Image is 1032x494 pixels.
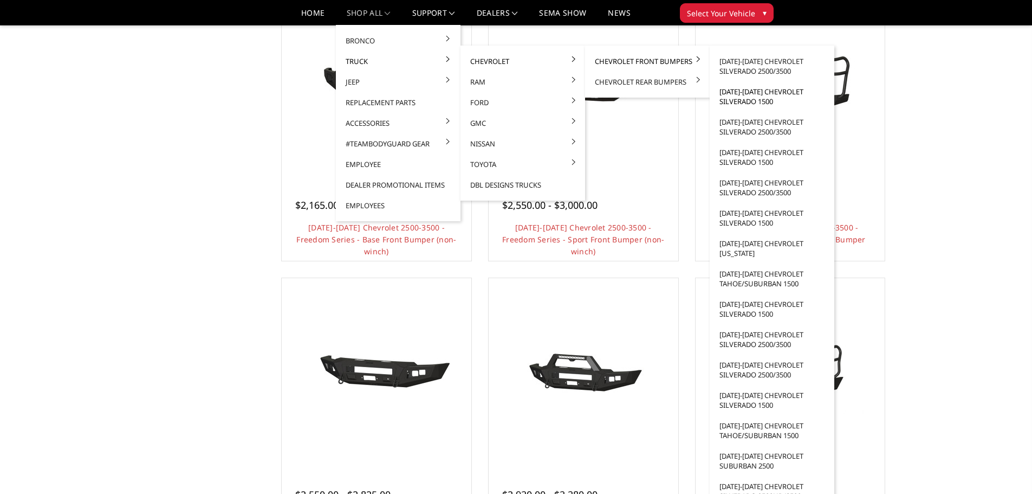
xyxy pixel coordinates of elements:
[497,43,670,125] img: 2024-2025 Chevrolet 2500-3500 - Freedom Series - Sport Front Bumper (non-winch)
[714,264,830,294] a: [DATE]-[DATE] Chevrolet Tahoe/Suburban 1500
[608,9,630,25] a: News
[491,281,676,465] a: 2024-2025 Chevrolet 2500-3500 - A2 Series - Sport Front Bumper (winch mount)
[465,72,581,92] a: Ram
[465,154,581,175] a: Toyota
[698,281,882,465] a: 2024-2025 Chevrolet 2500-3500 - A2 Series - Extreme Front Bumper (winch mount)
[340,133,456,154] a: #TeamBodyguard Gear
[465,92,581,113] a: Ford
[703,332,877,414] img: 2024-2025 Chevrolet 2500-3500 - A2 Series - Extreme Front Bumper (winch mount)
[714,233,830,264] a: [DATE]-[DATE] Chevrolet [US_STATE]
[465,175,581,195] a: DBL Designs Trucks
[465,113,581,133] a: GMC
[502,198,598,211] span: $2,550.00 - $3,000.00
[340,195,456,216] a: Employees
[714,294,830,324] a: [DATE]-[DATE] Chevrolet Silverado 1500
[340,30,456,51] a: Bronco
[477,9,518,25] a: Dealers
[680,3,774,23] button: Select Your Vehicle
[296,222,456,256] a: [DATE]-[DATE] Chevrolet 2500-3500 - Freedom Series - Base Front Bumper (non-winch)
[539,9,586,25] a: SEMA Show
[714,203,830,233] a: [DATE]-[DATE] Chevrolet Silverado 1500
[589,51,705,72] a: Chevrolet Front Bumpers
[284,281,469,465] a: 2024-2025 Chevrolet 2500-3500 - A2 Series - Base Front Bumper (winch mount)
[465,133,581,154] a: Nissan
[763,7,767,18] span: ▾
[714,385,830,415] a: [DATE]-[DATE] Chevrolet Silverado 1500
[295,198,391,211] span: $2,165.00 - $2,440.00
[687,8,755,19] span: Select Your Vehicle
[340,92,456,113] a: Replacement Parts
[714,142,830,172] a: [DATE]-[DATE] Chevrolet Silverado 1500
[340,72,456,92] a: Jeep
[497,332,670,414] img: 2024-2025 Chevrolet 2500-3500 - A2 Series - Sport Front Bumper (winch mount)
[340,175,456,195] a: Dealer Promotional Items
[340,113,456,133] a: Accessories
[301,9,324,25] a: Home
[290,43,463,125] img: 2024-2025 Chevrolet 2500-3500 - Freedom Series - Base Front Bumper (non-winch)
[714,172,830,203] a: [DATE]-[DATE] Chevrolet Silverado 2500/3500
[340,51,456,72] a: Truck
[589,72,705,92] a: Chevrolet Rear Bumpers
[714,51,830,81] a: [DATE]-[DATE] Chevrolet Silverado 2500/3500
[714,324,830,355] a: [DATE]-[DATE] Chevrolet Silverado 2500/3500
[714,112,830,142] a: [DATE]-[DATE] Chevrolet Silverado 2500/3500
[978,442,1032,494] iframe: Chat Widget
[714,446,830,476] a: [DATE]-[DATE] Chevrolet Suburban 2500
[412,9,455,25] a: Support
[290,332,463,414] img: 2024-2025 Chevrolet 2500-3500 - A2 Series - Base Front Bumper (winch mount)
[465,51,581,72] a: Chevrolet
[347,9,391,25] a: shop all
[703,43,877,125] img: 2024-2025 Chevrolet 2500-3500 - Freedom Series - Extreme Front Bumper
[502,222,664,256] a: [DATE]-[DATE] Chevrolet 2500-3500 - Freedom Series - Sport Front Bumper (non-winch)
[709,198,804,211] span: $2,805.00 - $3,205.00
[714,355,830,385] a: [DATE]-[DATE] Chevrolet Silverado 2500/3500
[714,81,830,112] a: [DATE]-[DATE] Chevrolet Silverado 1500
[340,154,456,175] a: Employee
[714,415,830,446] a: [DATE]-[DATE] Chevrolet Tahoe/Suburban 1500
